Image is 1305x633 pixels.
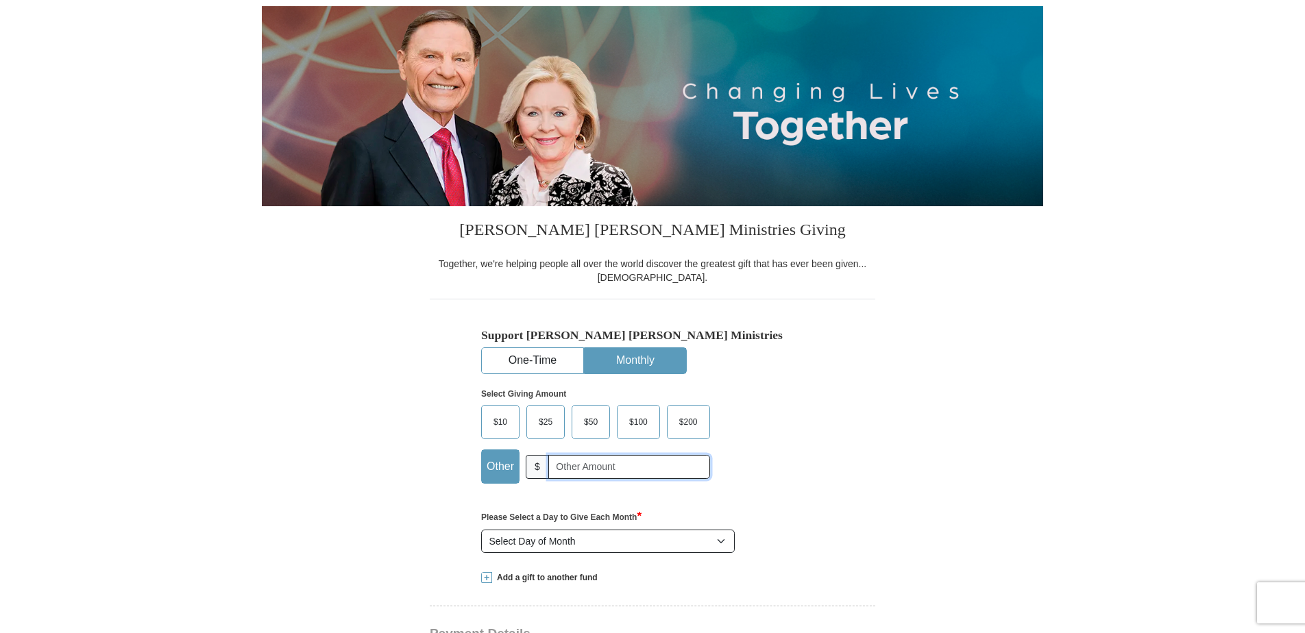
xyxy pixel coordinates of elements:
span: $200 [672,412,705,432]
span: $10 [487,412,514,432]
span: $100 [622,412,655,432]
span: $ [526,455,549,479]
span: $25 [532,412,559,432]
h3: [PERSON_NAME] [PERSON_NAME] Ministries Giving [430,206,875,257]
div: Together, we're helping people all over the world discover the greatest gift that has ever been g... [430,257,875,284]
h5: Support [PERSON_NAME] [PERSON_NAME] Ministries [481,328,824,343]
span: Add a gift to another fund [492,572,598,584]
span: $50 [577,412,605,432]
input: Other Amount [548,455,710,479]
strong: Please Select a Day to Give Each Month [481,512,642,522]
label: Other [482,450,519,483]
button: One-Time [482,348,583,373]
strong: Select Giving Amount [481,389,566,399]
button: Monthly [585,348,686,373]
